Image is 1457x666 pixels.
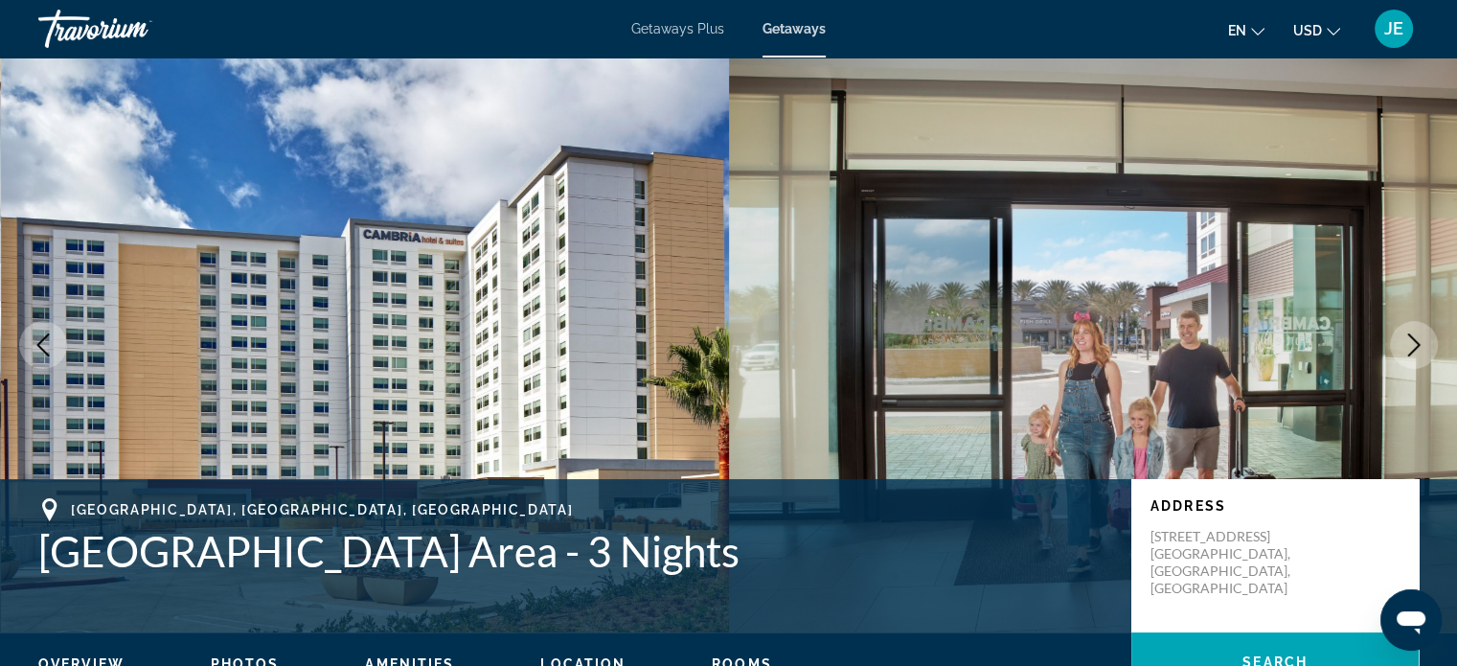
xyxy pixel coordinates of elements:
p: [STREET_ADDRESS] [GEOGRAPHIC_DATA], [GEOGRAPHIC_DATA], [GEOGRAPHIC_DATA] [1150,528,1304,597]
span: [GEOGRAPHIC_DATA], [GEOGRAPHIC_DATA], [GEOGRAPHIC_DATA] [71,502,573,517]
iframe: Button to launch messaging window [1380,589,1442,651]
button: Previous image [19,321,67,369]
a: Getaways Plus [631,21,724,36]
button: Change language [1228,16,1264,44]
button: Change currency [1293,16,1340,44]
h1: [GEOGRAPHIC_DATA] Area - 3 Nights [38,526,1112,576]
button: User Menu [1369,9,1419,49]
a: Travorium [38,4,230,54]
button: Next image [1390,321,1438,369]
span: en [1228,23,1246,38]
span: USD [1293,23,1322,38]
p: Address [1150,498,1400,514]
span: JE [1384,19,1403,38]
a: Getaways [763,21,826,36]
